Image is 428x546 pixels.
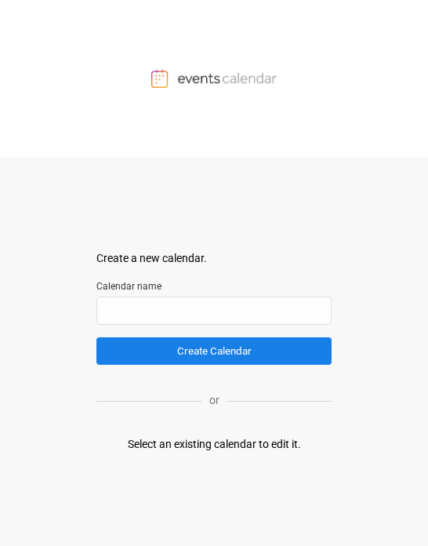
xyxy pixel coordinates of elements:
div: Select an existing calendar to edit it. [128,436,301,453]
label: Calendar name [96,279,332,293]
button: Create Calendar [96,337,332,365]
div: Create a new calendar. [96,250,332,267]
p: or [201,392,227,409]
img: Events Calendar [151,69,277,88]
